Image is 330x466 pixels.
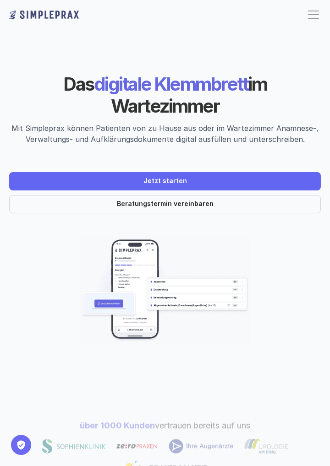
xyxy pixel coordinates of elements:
span: Das [63,73,94,95]
p: Mit Simpleprax können Patienten von zu Hause aus oder im Wartezimmer Anamnese-, Verwaltungs- und ... [9,123,321,145]
span: über 1000 Kunden [80,421,155,430]
p: Jetzt starten [143,177,187,185]
p: Beratungstermin vereinbaren [117,200,214,208]
a: Beratungstermin vereinbaren [9,195,321,213]
p: vertrauen bereits auf uns [5,419,324,432]
a: Jetzt starten [9,172,321,190]
h1: digitale Klemmbrett [9,73,321,117]
span: im Wartezimmer [111,73,270,117]
img: Beispielscreenshots aus der Simpleprax Anwendung [9,235,321,345]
